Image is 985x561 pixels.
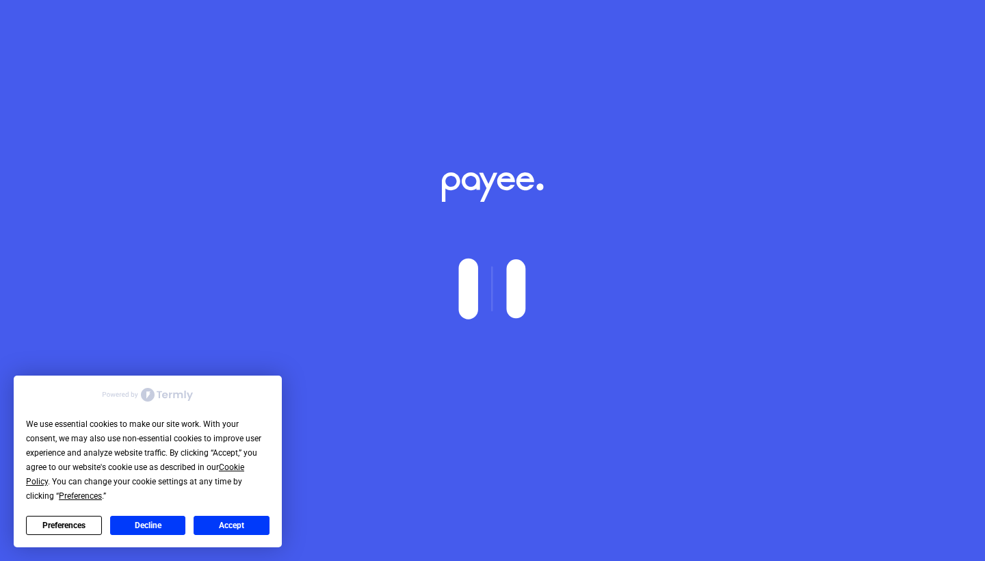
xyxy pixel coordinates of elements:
button: Decline [110,516,186,535]
div: Cookie Consent Prompt [14,376,282,547]
img: Powered by Termly [103,388,193,402]
span: Cookie Policy [26,462,244,486]
button: Preferences [26,516,102,535]
button: Accept [194,516,270,535]
span: Preferences [59,491,102,501]
img: white-payee-white-dot.svg [442,161,544,203]
div: We use essential cookies to make our site work. With your consent, we may also use non-essential ... [26,417,270,504]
